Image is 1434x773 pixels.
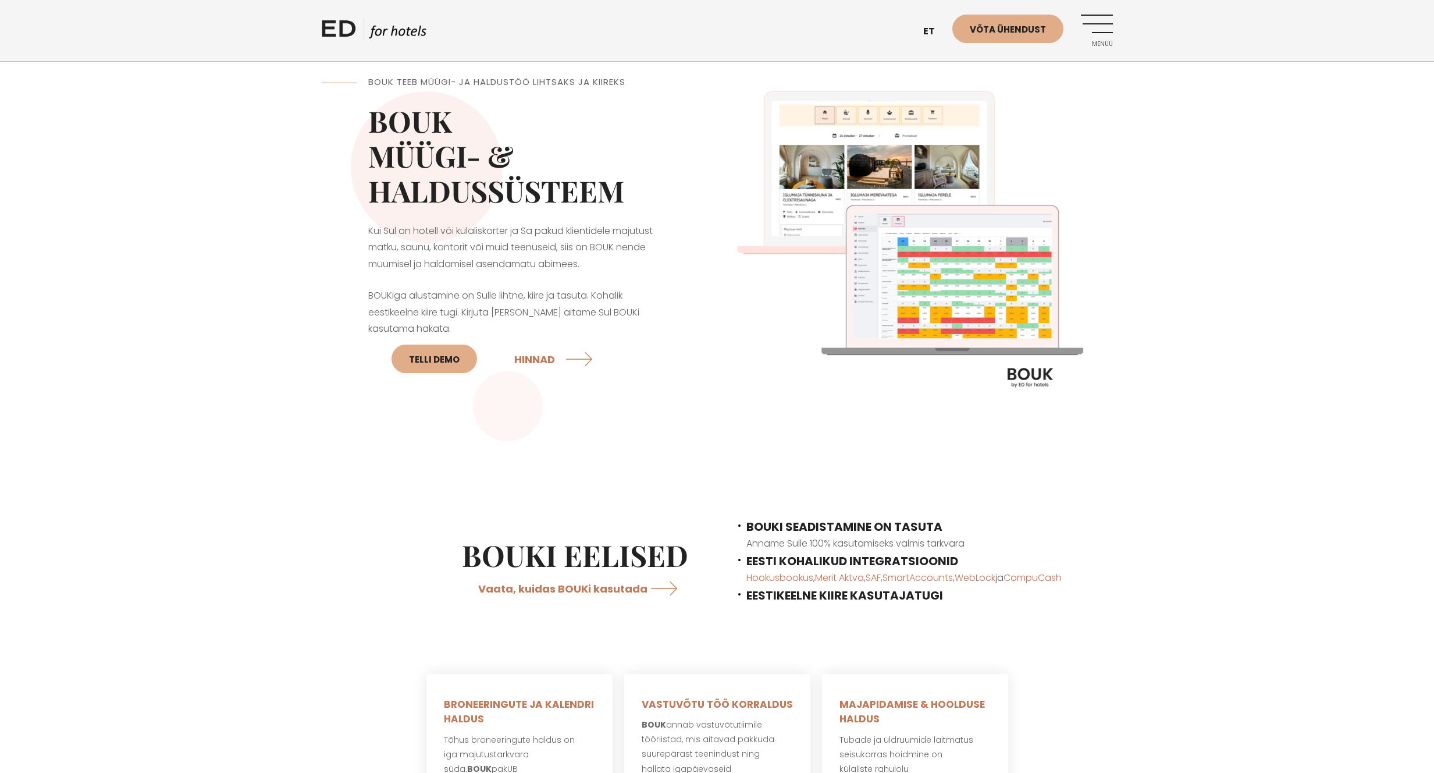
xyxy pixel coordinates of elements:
[883,571,953,584] a: SmartAccounts
[322,17,426,47] a: ED HOTELS
[746,553,958,569] span: EESTI KOHALIKUD INTEGRATSIOONID
[351,538,688,573] h2: BOUKi EELISED
[746,571,813,584] a: Hookusbookus
[746,570,1084,587] p: , , , , ja
[368,104,671,208] h2: BOUK MÜÜGI- & HALDUSSÜSTEEM
[444,697,595,727] h5: BRONEERINGUTE JA KALENDRI HALDUS
[955,571,995,584] a: WebLock
[392,345,477,373] a: Telli DEMO
[866,571,881,584] a: SAF
[478,573,688,604] a: Vaata, kuidas BOUKi kasutada
[839,697,991,727] h5: MAJAPIDAMISE & HOOLDUSE HALDUS
[642,719,666,731] strong: BOUK
[1004,571,1062,584] a: CompuCash
[368,288,671,381] p: BOUKiga alustamine on Sulle lihtne, kiire ja tasuta. Kohalik eestikeelne kiire tugi. Kirjuta [PER...
[952,15,1063,43] a: Võta ühendust
[917,17,952,46] a: et
[642,697,793,712] h5: VASTUVÕTU TÖÖ KORRALDUS
[746,536,1084,552] p: Anname Sulle 100% kasutamiseks valmis tarkvara
[815,571,864,584] a: Merit Aktva
[368,223,671,273] p: Kui Sul on hotell või külaliskorter ja Sa pakud klientidele majutust matku, saunu, kontorit või m...
[368,76,625,88] span: BOUK TEEB MÜÜGI- JA HALDUSTÖÖ LIHTSAKS JA KIIREKS
[746,587,943,604] strong: EESTIKEELNE KIIRE KASUTAJATUGI
[746,519,942,535] span: BOUKI SEADISTAMINE ON TASUTA
[514,343,596,374] a: HINNAD
[1081,15,1113,47] a: Menüü
[1081,41,1113,48] span: Menüü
